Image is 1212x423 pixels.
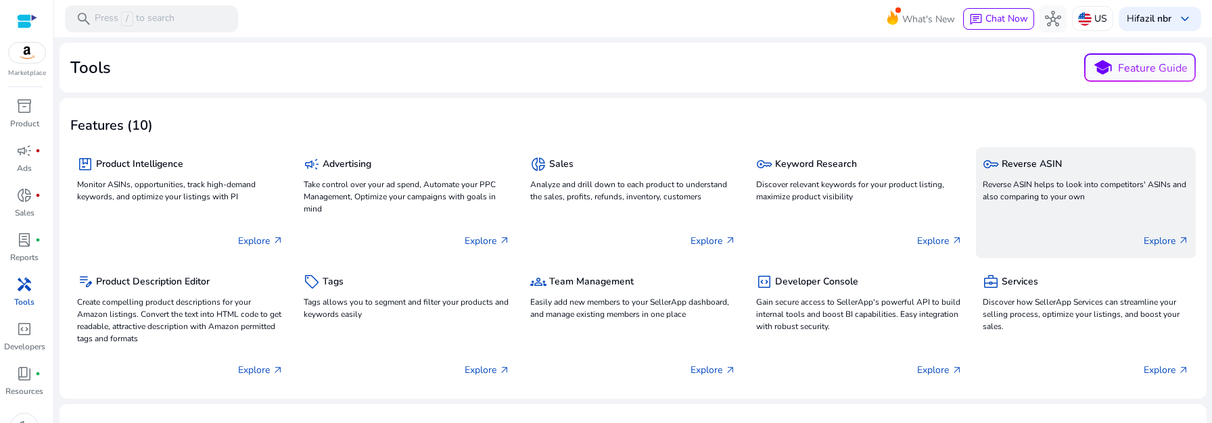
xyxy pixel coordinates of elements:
[15,207,34,219] p: Sales
[1144,234,1189,248] p: Explore
[16,232,32,248] span: lab_profile
[549,276,634,288] h5: Team Management
[96,159,183,170] h5: Product Intelligence
[304,178,510,215] p: Take control over your ad spend, Automate your PPC Management, Optimize your campaigns with goals...
[756,156,772,172] span: key
[1118,60,1188,76] p: Feature Guide
[1136,12,1171,25] b: fazil nbr
[1177,11,1193,27] span: keyboard_arrow_down
[917,234,962,248] p: Explore
[917,363,962,377] p: Explore
[530,178,737,203] p: Analyze and drill down to each product to understand the sales, profits, refunds, inventory, cust...
[499,365,510,376] span: arrow_outward
[304,296,510,320] p: Tags allows you to segment and filter your products and keywords easily
[16,366,32,382] span: book_4
[10,251,39,264] p: Reports
[323,276,344,288] h5: Tags
[530,156,546,172] span: donut_small
[96,276,210,288] h5: Product Description Editor
[1094,7,1107,30] p: US
[1084,53,1196,82] button: schoolFeature Guide
[1127,14,1171,24] p: Hi
[35,371,41,376] span: fiber_manual_record
[304,156,320,172] span: campaign
[725,235,736,246] span: arrow_outward
[1045,11,1061,27] span: hub
[963,8,1034,30] button: chatChat Now
[77,274,93,290] span: edit_note
[725,365,736,376] span: arrow_outward
[70,58,111,78] h2: Tools
[1144,363,1189,377] p: Explore
[4,341,45,353] p: Developers
[983,274,999,290] span: business_center
[273,365,283,376] span: arrow_outward
[691,234,736,248] p: Explore
[985,12,1028,25] span: Chat Now
[530,274,546,290] span: groups
[70,118,153,134] h3: Features (10)
[756,296,962,332] p: Gain secure access to SellerApp's powerful API to build internal tools and boost BI capabilities....
[238,363,283,377] p: Explore
[35,237,41,243] span: fiber_manual_record
[983,296,1189,332] p: Discover how SellerApp Services can streamline your selling process, optimize your listings, and ...
[14,296,34,308] p: Tools
[1002,276,1038,288] h5: Services
[35,193,41,198] span: fiber_manual_record
[530,296,737,320] p: Easily add new members to your SellerApp dashboard, and manage existing members in one place
[756,274,772,290] span: code_blocks
[691,363,736,377] p: Explore
[16,98,32,114] span: inventory_2
[77,178,283,203] p: Monitor ASINs, opportunities, track high-demand keywords, and optimize your listings with PI
[77,296,283,345] p: Create compelling product descriptions for your Amazon listings. Convert the text into HTML code ...
[1002,159,1062,170] h5: Reverse ASIN
[304,274,320,290] span: sell
[499,235,510,246] span: arrow_outward
[775,276,858,288] h5: Developer Console
[16,276,32,293] span: handyman
[1078,12,1092,26] img: us.svg
[1040,5,1067,32] button: hub
[16,321,32,337] span: code_blocks
[465,363,510,377] p: Explore
[5,385,43,397] p: Resources
[121,11,133,26] span: /
[273,235,283,246] span: arrow_outward
[10,118,39,130] p: Product
[983,156,999,172] span: key
[549,159,574,170] h5: Sales
[756,178,962,203] p: Discover relevant keywords for your product listing, maximize product visibility
[1178,235,1189,246] span: arrow_outward
[95,11,174,26] p: Press to search
[1178,365,1189,376] span: arrow_outward
[323,159,371,170] h5: Advertising
[952,235,962,246] span: arrow_outward
[952,365,962,376] span: arrow_outward
[16,187,32,203] span: donut_small
[465,234,510,248] p: Explore
[35,148,41,153] span: fiber_manual_record
[238,234,283,248] p: Explore
[8,68,46,78] p: Marketplace
[775,159,857,170] h5: Keyword Research
[9,43,45,63] img: amazon.svg
[16,143,32,159] span: campaign
[969,13,983,26] span: chat
[77,156,93,172] span: package
[902,7,955,31] span: What's New
[1093,58,1113,78] span: school
[983,178,1189,203] p: Reverse ASIN helps to look into competitors' ASINs and also comparing to your own
[76,11,92,27] span: search
[17,162,32,174] p: Ads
